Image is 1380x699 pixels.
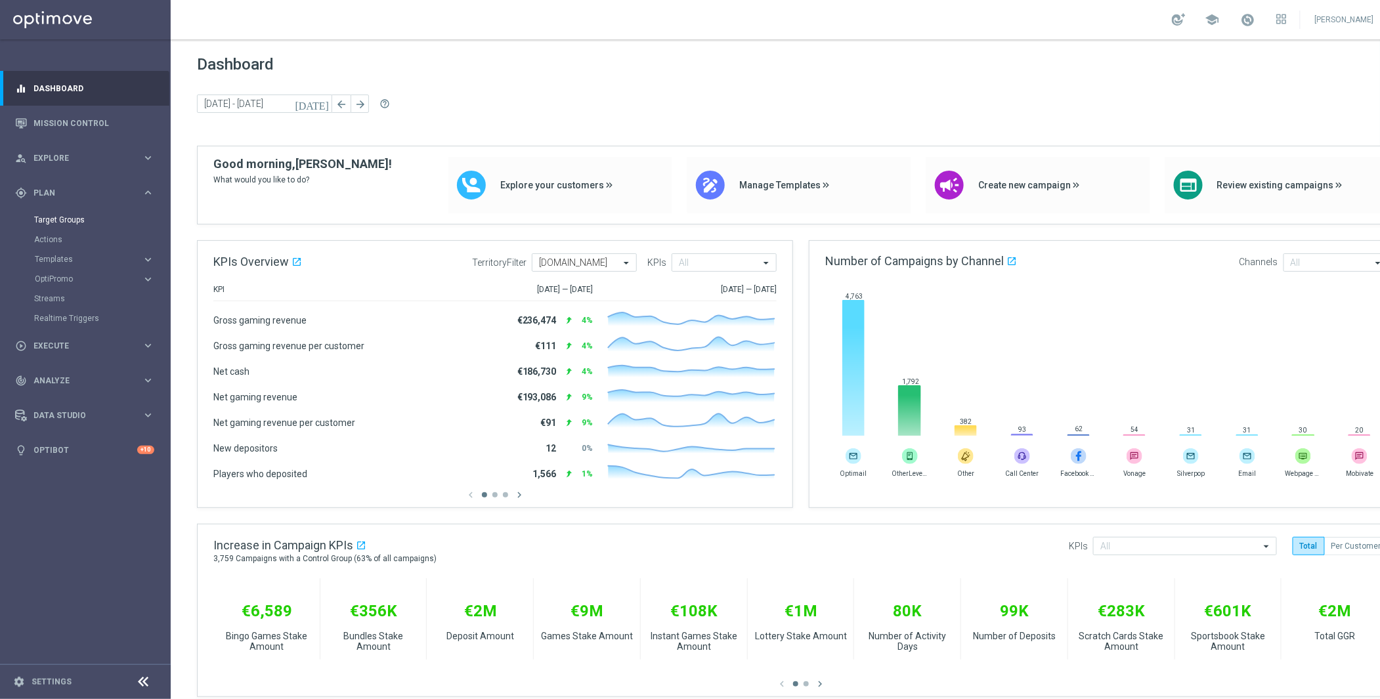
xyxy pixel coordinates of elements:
div: Streams [34,289,169,308]
button: OptiPromo keyboard_arrow_right [34,274,155,284]
div: OptiPromo [34,269,169,289]
div: +10 [137,446,154,454]
span: Data Studio [33,412,142,419]
button: lightbulb Optibot +10 [14,445,155,455]
span: OptiPromo [35,275,129,283]
div: Data Studio [15,410,142,421]
button: track_changes Analyze keyboard_arrow_right [14,375,155,386]
span: school [1205,12,1220,27]
button: gps_fixed Plan keyboard_arrow_right [14,188,155,198]
div: Templates [34,249,169,269]
div: Optibot [15,433,154,467]
i: lightbulb [15,444,27,456]
a: Mission Control [33,106,154,140]
button: Data Studio keyboard_arrow_right [14,410,155,421]
button: play_circle_outline Execute keyboard_arrow_right [14,341,155,351]
button: Mission Control [14,118,155,129]
div: Analyze [15,375,142,387]
i: keyboard_arrow_right [142,152,154,164]
div: Plan [15,187,142,199]
button: Templates keyboard_arrow_right [34,254,155,265]
i: play_circle_outline [15,340,27,352]
div: Mission Control [15,106,154,140]
i: settings [13,676,25,688]
i: keyboard_arrow_right [142,374,154,387]
a: Actions [34,234,137,245]
div: OptiPromo [35,275,142,283]
i: equalizer [15,83,27,95]
a: Target Groups [34,215,137,225]
a: Settings [32,678,72,686]
div: Templates [35,255,142,263]
i: keyboard_arrow_right [142,409,154,421]
i: keyboard_arrow_right [142,186,154,199]
span: Analyze [33,377,142,385]
span: Explore [33,154,142,162]
i: person_search [15,152,27,164]
div: Dashboard [15,71,154,106]
div: Execute [15,340,142,352]
div: Realtime Triggers [34,308,169,328]
a: Dashboard [33,71,154,106]
div: Explore [15,152,142,164]
i: track_changes [15,375,27,387]
span: Execute [33,342,142,350]
a: Realtime Triggers [34,313,137,324]
div: Target Groups [34,210,169,230]
div: Actions [34,230,169,249]
a: Optibot [33,433,137,467]
i: keyboard_arrow_right [142,339,154,352]
span: Templates [35,255,129,263]
button: person_search Explore keyboard_arrow_right [14,153,155,163]
i: gps_fixed [15,187,27,199]
button: equalizer Dashboard [14,83,155,94]
i: keyboard_arrow_right [142,273,154,286]
i: keyboard_arrow_right [142,253,154,266]
a: Streams [34,293,137,304]
span: Plan [33,189,142,197]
